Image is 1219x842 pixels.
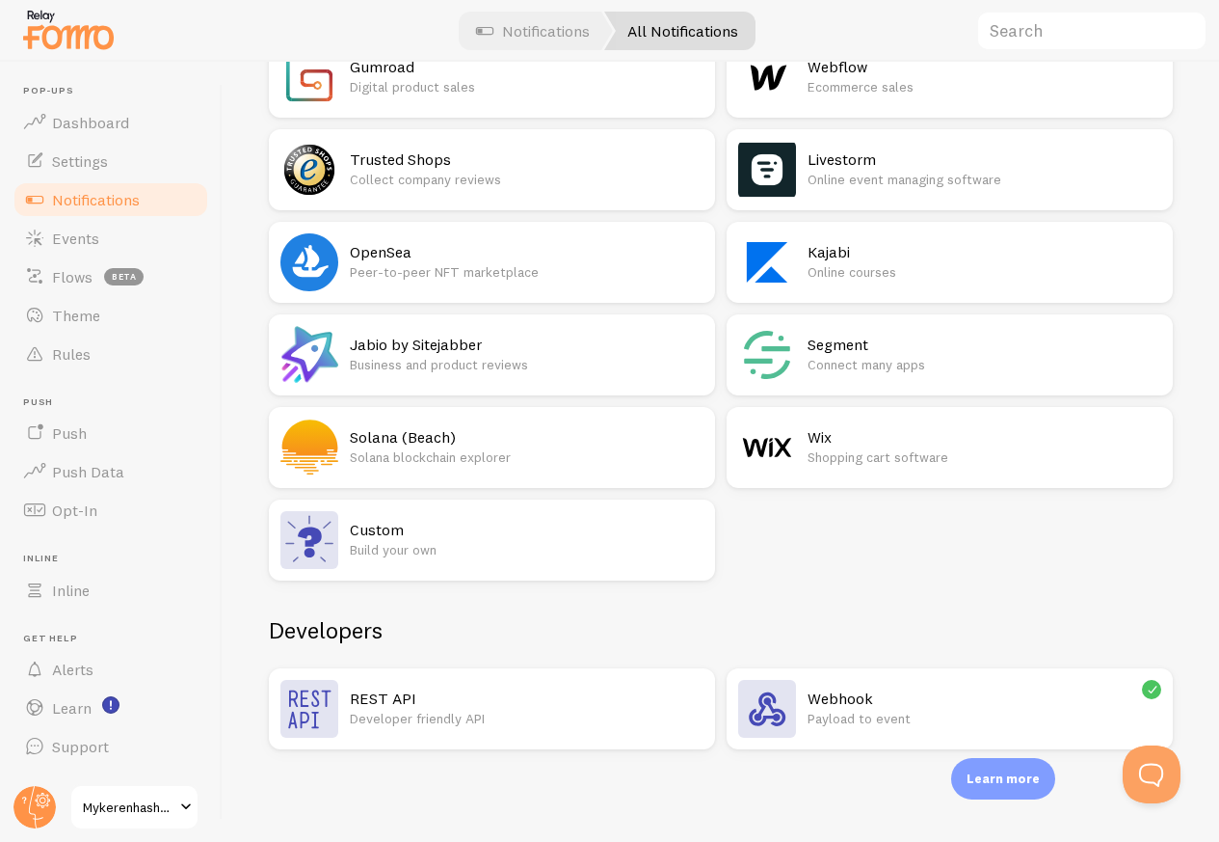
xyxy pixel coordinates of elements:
a: Theme [12,296,210,335]
h2: Livestorm [808,149,1161,170]
h2: Developers [269,615,1173,645]
h2: Kajabi [808,242,1161,262]
p: Payload to event [808,709,1161,728]
span: Alerts [52,660,93,679]
p: Developer friendly API [350,709,703,728]
h2: Solana (Beach) [350,427,703,448]
a: Push [12,414,210,452]
h2: Webflow [808,57,1161,77]
span: Inline [23,553,210,565]
span: Theme [52,306,100,325]
p: Online courses [808,262,1161,282]
span: Push [23,396,210,409]
p: Build your own [350,540,703,559]
p: Online event managing software [808,170,1161,189]
img: Custom [280,511,338,569]
img: Webflow [738,48,796,106]
h2: OpenSea [350,242,703,262]
a: Flows beta [12,258,210,296]
a: Alerts [12,650,210,689]
img: Solana (Beach) [280,419,338,476]
h2: Jabio by Sitejabber [350,335,703,355]
a: Inline [12,571,210,610]
span: beta [104,268,144,285]
img: Livestorm [738,141,796,199]
p: Collect company reviews [350,170,703,189]
h2: Trusted Shops [350,149,703,170]
svg: <p>Watch New Feature Tutorials!</p> [102,696,119,714]
p: Connect many apps [808,355,1161,374]
span: Mykerenhashana [83,796,174,819]
img: Jabio by Sitejabber [280,326,338,384]
span: Notifications [52,190,140,209]
span: Settings [52,151,108,171]
img: OpenSea [280,233,338,291]
img: Kajabi [738,233,796,291]
img: Trusted Shops [280,141,338,199]
p: Solana blockchain explorer [350,448,703,467]
p: Shopping cart software [808,448,1161,467]
span: Push Data [52,462,124,481]
a: Notifications [12,180,210,219]
span: Opt-In [52,501,97,520]
span: Rules [52,344,91,364]
h2: Wix [808,427,1161,448]
h2: Webhook [808,689,1161,709]
img: Wix [738,419,796,476]
a: Support [12,727,210,766]
span: Learn [52,698,92,718]
span: Inline [52,581,90,600]
div: Learn more [951,758,1055,800]
a: Opt-In [12,491,210,530]
p: Business and product reviews [350,355,703,374]
a: Dashboard [12,103,210,142]
a: Rules [12,335,210,373]
h2: Gumroad [350,57,703,77]
span: Events [52,229,99,248]
span: Get Help [23,633,210,645]
p: Ecommerce sales [808,77,1161,96]
span: Pop-ups [23,85,210,97]
img: Gumroad [280,48,338,106]
a: Mykerenhashana [69,784,199,830]
p: Learn more [967,770,1040,788]
a: Push Data [12,452,210,491]
span: Flows [52,267,93,286]
span: Support [52,737,109,756]
img: REST API [280,680,338,738]
span: Push [52,423,87,443]
h2: Custom [350,520,703,540]
h2: REST API [350,689,703,709]
p: Peer-to-peer NFT marketplace [350,262,703,282]
img: Webhook [738,680,796,738]
h2: Segment [808,335,1161,355]
p: Digital product sales [350,77,703,96]
img: Segment [738,326,796,384]
a: Events [12,219,210,258]
a: Learn [12,689,210,727]
a: Settings [12,142,210,180]
iframe: Help Scout Beacon - Open [1123,746,1180,803]
img: fomo-relay-logo-orange.svg [20,5,117,54]
span: Dashboard [52,113,129,132]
